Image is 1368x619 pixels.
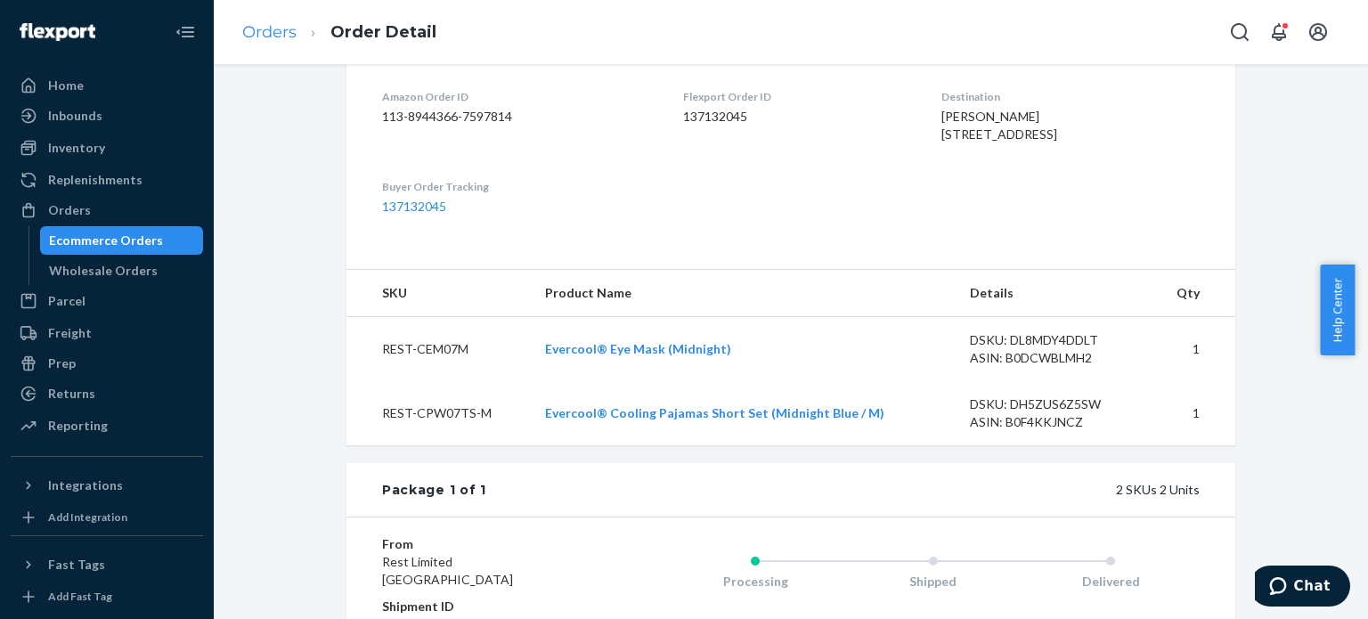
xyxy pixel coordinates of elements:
[11,287,203,315] a: Parcel
[48,589,112,604] div: Add Fast Tag
[167,14,203,50] button: Close Navigation
[11,471,203,500] button: Integrations
[11,507,203,528] a: Add Integration
[941,109,1057,142] span: [PERSON_NAME] [STREET_ADDRESS]
[11,166,203,194] a: Replenishments
[11,71,203,100] a: Home
[970,331,1137,349] div: DSKU: DL8MDY4DDLT
[40,257,204,285] a: Wholesale Orders
[48,476,123,494] div: Integrations
[531,270,956,317] th: Product Name
[11,102,203,130] a: Inbounds
[382,535,595,553] dt: From
[40,226,204,255] a: Ecommerce Orders
[683,108,914,126] dd: 137132045
[1320,265,1355,355] button: Help Center
[11,196,203,224] a: Orders
[346,317,531,382] td: REST-CEM07M
[382,598,595,615] dt: Shipment ID
[11,379,203,408] a: Returns
[970,395,1137,413] div: DSKU: DH5ZUS6Z5SW
[666,573,844,590] div: Processing
[20,23,95,41] img: Flexport logo
[956,270,1152,317] th: Details
[1022,573,1200,590] div: Delivered
[382,199,446,214] a: 137132045
[11,586,203,607] a: Add Fast Tag
[48,139,105,157] div: Inventory
[11,319,203,347] a: Freight
[48,417,108,435] div: Reporting
[382,481,486,499] div: Package 1 of 1
[683,89,914,104] dt: Flexport Order ID
[1151,317,1235,382] td: 1
[844,573,1022,590] div: Shipped
[486,481,1200,499] div: 2 SKUs 2 Units
[49,232,163,249] div: Ecommerce Orders
[941,89,1200,104] dt: Destination
[48,324,92,342] div: Freight
[49,262,158,280] div: Wholesale Orders
[228,6,451,59] ol: breadcrumbs
[48,201,91,219] div: Orders
[545,341,731,356] a: Evercool® Eye Mask (Midnight)
[970,349,1137,367] div: ASIN: B0DCWBLMH2
[48,171,142,189] div: Replenishments
[11,550,203,579] button: Fast Tags
[48,292,85,310] div: Parcel
[11,134,203,162] a: Inventory
[382,108,655,126] dd: 113-8944366-7597814
[242,22,297,42] a: Orders
[1151,381,1235,445] td: 1
[1255,566,1350,610] iframe: Opens a widget where you can chat to one of our agents
[48,509,127,525] div: Add Integration
[970,413,1137,431] div: ASIN: B0F4KKJNCZ
[1151,270,1235,317] th: Qty
[382,179,655,194] dt: Buyer Order Tracking
[11,411,203,440] a: Reporting
[48,107,102,125] div: Inbounds
[346,381,531,445] td: REST-CPW07TS-M
[545,405,884,420] a: Evercool® Cooling Pajamas Short Set (Midnight Blue / M)
[330,22,436,42] a: Order Detail
[1300,14,1336,50] button: Open account menu
[48,556,105,574] div: Fast Tags
[48,354,76,372] div: Prep
[11,349,203,378] a: Prep
[382,554,513,587] span: Rest Limited [GEOGRAPHIC_DATA]
[346,270,531,317] th: SKU
[48,77,84,94] div: Home
[1222,14,1258,50] button: Open Search Box
[1261,14,1297,50] button: Open notifications
[48,385,95,403] div: Returns
[382,89,655,104] dt: Amazon Order ID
